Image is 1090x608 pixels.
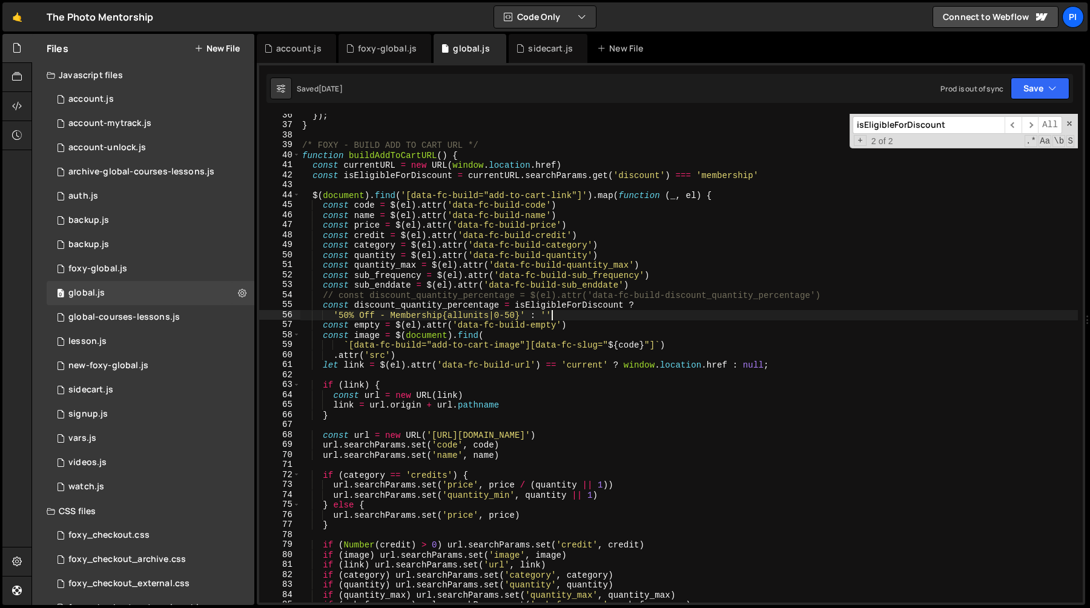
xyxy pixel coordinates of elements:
div: 75 [259,500,300,510]
span: ​ [1005,116,1022,134]
button: New File [194,44,240,53]
div: 45 [259,200,300,210]
a: 🤙 [2,2,32,31]
div: foxy-global.js [68,263,127,274]
div: 72 [259,470,300,480]
span: ​ [1022,116,1039,134]
div: 73 [259,480,300,490]
div: 83 [259,580,300,590]
div: 53 [259,280,300,290]
div: 13533/41206.js [47,136,254,160]
div: Prod is out of sync [940,84,1003,94]
div: foxy_checkout.css [68,530,150,541]
div: 48 [259,230,300,240]
div: 76 [259,510,300,520]
div: 69 [259,440,300,450]
div: 13533/40053.js [47,354,254,378]
div: foxy_checkout_archive.css [68,554,186,565]
button: Save [1011,78,1069,99]
div: The Photo Mentorship [47,10,153,24]
div: account-unlock.js [68,142,146,153]
div: 54 [259,290,300,300]
div: archive-global-courses-lessons.js [68,167,214,177]
div: 13533/35292.js [47,305,254,329]
div: 71 [259,460,300,470]
div: sidecart.js [68,385,113,395]
div: foxy-global.js [358,42,417,55]
div: New File [597,42,648,55]
div: global-courses-lessons.js [68,312,180,323]
div: 13533/44030.css [47,547,254,572]
div: global.js [68,288,105,299]
div: 78 [259,530,300,540]
div: 49 [259,240,300,250]
div: 50 [259,250,300,260]
div: 60 [259,350,300,360]
div: 38 [259,130,300,140]
div: 57 [259,320,300,330]
div: account-mytrack.js [68,118,151,129]
div: 37 [259,120,300,130]
button: Code Only [494,6,596,28]
div: 42 [259,170,300,180]
div: 63 [259,380,300,390]
div: 67 [259,420,300,430]
div: 13533/43446.js [47,378,254,402]
div: 84 [259,590,300,600]
div: 81 [259,560,300,570]
div: signup.js [68,409,108,420]
div: 13533/34219.js [47,257,254,281]
a: Pi [1062,6,1084,28]
div: auth.js [68,191,98,202]
div: 13533/42246.js [47,451,254,475]
span: 0 [57,289,64,299]
div: 70 [259,450,300,460]
div: 68 [259,430,300,440]
div: 66 [259,410,300,420]
div: 13533/38978.js [47,426,254,451]
div: foxy_checkout_external.css [68,578,190,589]
div: 13533/34220.js [47,87,254,111]
div: 74 [259,490,300,500]
span: 2 of 2 [867,136,898,147]
div: 47 [259,220,300,230]
div: 13533/38628.js [47,111,254,136]
div: 13533/38747.css [47,572,254,596]
span: Whole Word Search [1052,135,1065,147]
div: 61 [259,360,300,370]
span: CaseSensitive Search [1039,135,1051,147]
div: 64 [259,390,300,400]
div: 13533/38507.css [47,523,254,547]
div: 13533/35472.js [47,329,254,354]
div: videos.js [68,457,107,468]
div: 52 [259,270,300,280]
div: 41 [259,160,300,170]
a: Connect to Webflow [933,6,1059,28]
div: watch.js [68,481,104,492]
div: backup.js [68,215,109,226]
div: 44 [259,190,300,200]
div: vars.js [68,433,96,444]
div: 46 [259,210,300,220]
div: 13533/35364.js [47,402,254,426]
div: account.js [276,42,322,55]
div: 43 [259,180,300,190]
div: [DATE] [319,84,343,94]
div: 13533/45030.js [47,208,254,233]
div: 62 [259,370,300,380]
div: 80 [259,550,300,560]
div: sidecart.js [528,42,573,55]
div: 58 [259,330,300,340]
div: 36 [259,110,300,121]
div: 13533/43968.js [47,160,254,184]
div: 40 [259,150,300,160]
div: 77 [259,520,300,530]
div: 39 [259,140,300,150]
div: 59 [259,340,300,350]
div: new-foxy-global.js [68,360,148,371]
div: 65 [259,400,300,410]
div: backup.js [68,239,109,250]
div: 13533/45031.js [47,233,254,257]
div: 79 [259,540,300,550]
